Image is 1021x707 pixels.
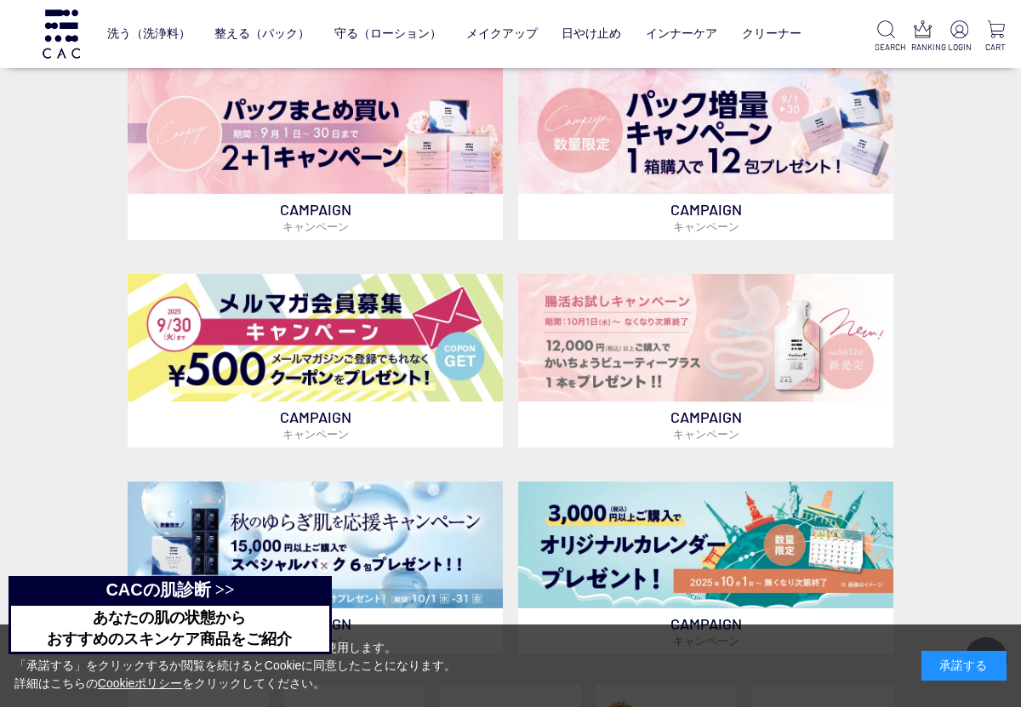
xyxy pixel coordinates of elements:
[128,67,503,241] a: パックキャンペーン2+1 パックキャンペーン2+1 CAMPAIGNキャンペーン
[518,608,893,654] p: CAMPAIGN
[948,20,971,54] a: LOGIN
[518,67,893,195] img: パック増量キャンペーン
[646,14,717,54] a: インナーケア
[911,20,934,54] a: RANKING
[518,482,893,609] img: カレンダープレゼント
[984,41,1007,54] p: CART
[128,402,503,448] p: CAMPAIGN
[518,67,893,241] a: パック増量キャンペーン パック増量キャンペーン CAMPAIGNキャンペーン
[742,14,801,54] a: クリーナー
[984,20,1007,54] a: CART
[128,274,503,448] a: メルマガ会員募集 メルマガ会員募集 CAMPAIGNキャンペーン
[214,14,310,54] a: 整える（パック）
[518,274,893,448] a: 腸活お試しキャンペーン 腸活お試しキャンペーン CAMPAIGNキャンペーン
[334,14,442,54] a: 守る（ローション）
[107,14,191,54] a: 洗う（洗浄料）
[14,639,457,693] div: 当サイトでは、お客様へのサービス向上のためにCookieを使用します。 「承諾する」をクリックするか閲覧を続けるとCookieに同意したことになります。 詳細はこちらの をクリックしてください。
[98,676,183,690] a: Cookieポリシー
[562,14,621,54] a: 日やけ止め
[875,41,898,54] p: SEARCH
[875,20,898,54] a: SEARCH
[282,220,349,233] span: キャンペーン
[466,14,538,54] a: メイクアップ
[911,41,934,54] p: RANKING
[948,41,971,54] p: LOGIN
[673,220,739,233] span: キャンペーン
[40,9,83,58] img: logo
[518,402,893,448] p: CAMPAIGN
[128,194,503,240] p: CAMPAIGN
[921,651,1007,681] div: 承諾する
[518,482,893,655] a: カレンダープレゼント カレンダープレゼント CAMPAIGNキャンペーン
[282,427,349,441] span: キャンペーン
[128,67,503,195] img: パックキャンペーン2+1
[128,482,503,655] a: スペシャルパックお試しプレゼント スペシャルパックお試しプレゼント CAMPAIGNキャンペーン
[518,274,893,402] img: 腸活お試しキャンペーン
[128,482,503,609] img: スペシャルパックお試しプレゼント
[128,274,503,402] img: メルマガ会員募集
[673,427,739,441] span: キャンペーン
[518,194,893,240] p: CAMPAIGN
